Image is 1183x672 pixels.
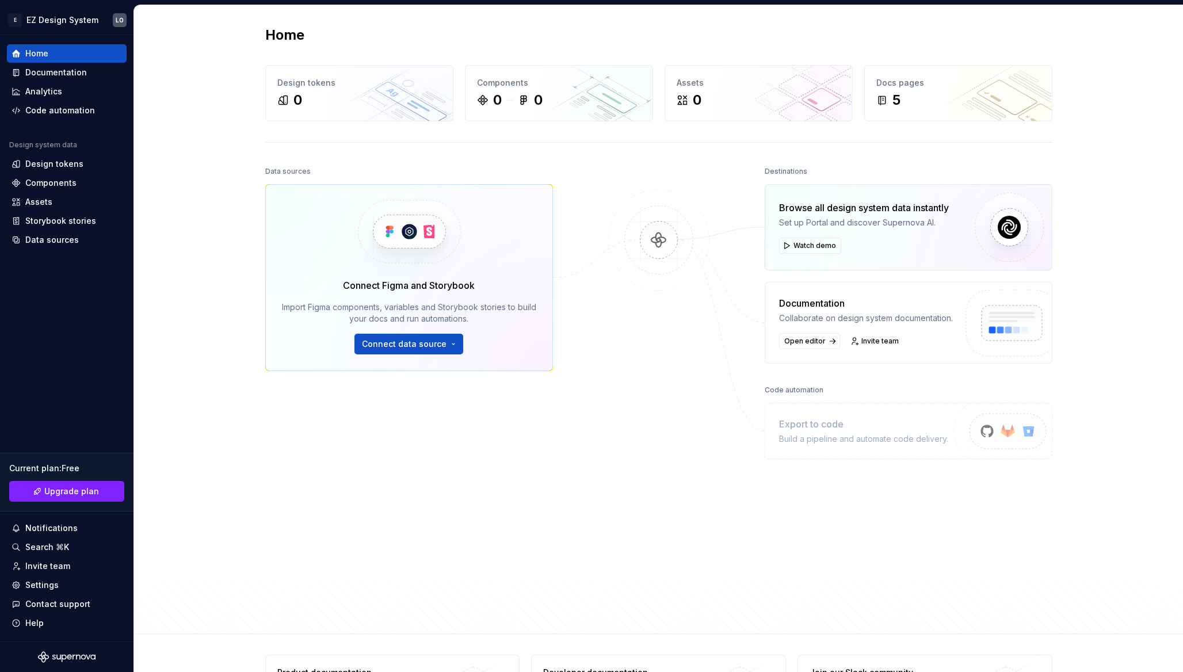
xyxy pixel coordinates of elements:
[8,13,22,27] div: E
[25,48,48,59] div: Home
[793,241,836,250] span: Watch demo
[25,105,95,116] div: Code automation
[7,155,127,173] a: Design tokens
[7,101,127,120] a: Code automation
[25,541,69,553] div: Search ⌘K
[9,463,124,474] div: Current plan : Free
[277,77,441,89] div: Design tokens
[25,67,87,78] div: Documentation
[779,201,949,215] div: Browse all design system data instantly
[779,217,949,228] div: Set up Portal and discover Supernova AI.
[465,65,653,121] a: Components00
[265,65,453,121] a: Design tokens0
[7,519,127,537] button: Notifications
[25,579,59,591] div: Settings
[765,163,807,180] div: Destinations
[265,163,311,180] div: Data sources
[665,65,853,121] a: Assets0
[779,312,953,324] div: Collaborate on design system documentation.
[25,196,52,208] div: Assets
[354,334,463,354] button: Connect data source
[864,65,1052,121] a: Docs pages5
[477,77,641,89] div: Components
[861,337,899,346] span: Invite team
[25,177,77,189] div: Components
[44,486,99,497] span: Upgrade plan
[7,231,127,249] a: Data sources
[25,215,96,227] div: Storybook stories
[293,91,302,109] div: 0
[282,301,536,324] div: Import Figma components, variables and Storybook stories to build your docs and run automations.
[25,522,78,534] div: Notifications
[9,481,124,502] a: Upgrade plan
[7,212,127,230] a: Storybook stories
[693,91,701,109] div: 0
[343,278,475,292] div: Connect Figma and Storybook
[38,651,96,663] svg: Supernova Logo
[7,614,127,632] button: Help
[25,158,83,170] div: Design tokens
[362,338,447,350] span: Connect data source
[7,44,127,63] a: Home
[116,16,124,25] div: LO
[7,595,127,613] button: Contact support
[7,193,127,211] a: Assets
[25,86,62,97] div: Analytics
[765,382,823,398] div: Code automation
[7,174,127,192] a: Components
[25,617,44,629] div: Help
[265,26,304,44] h2: Home
[779,238,841,254] button: Watch demo
[7,538,127,556] button: Search ⌘K
[2,7,131,32] button: EEZ Design SystemLO
[9,140,77,150] div: Design system data
[7,63,127,82] a: Documentation
[7,576,127,594] a: Settings
[847,333,904,349] a: Invite team
[892,91,900,109] div: 5
[534,91,543,109] div: 0
[25,598,90,610] div: Contact support
[7,82,127,101] a: Analytics
[25,234,79,246] div: Data sources
[784,337,826,346] span: Open editor
[779,417,948,431] div: Export to code
[779,333,840,349] a: Open editor
[876,77,1040,89] div: Docs pages
[25,560,70,572] div: Invite team
[7,557,127,575] a: Invite team
[493,91,502,109] div: 0
[677,77,841,89] div: Assets
[26,14,98,26] div: EZ Design System
[779,433,948,445] div: Build a pipeline and automate code delivery.
[779,296,953,310] div: Documentation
